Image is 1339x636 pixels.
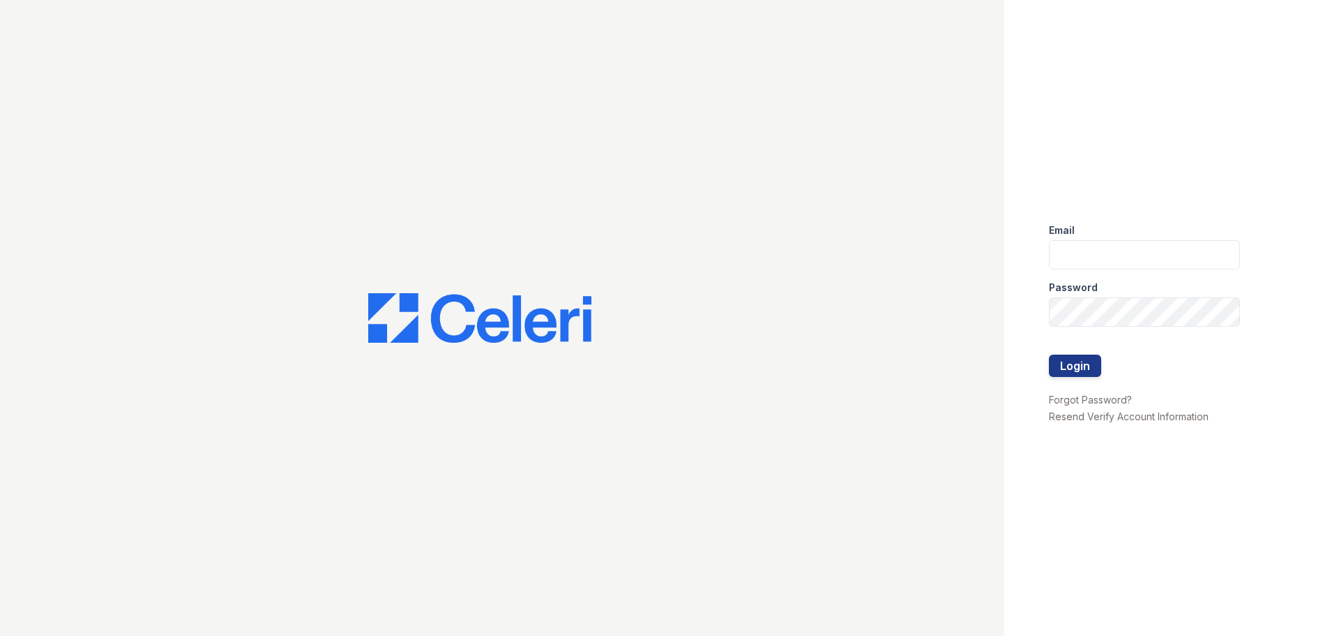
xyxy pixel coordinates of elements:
[1049,394,1132,406] a: Forgot Password?
[1049,281,1098,295] label: Password
[1049,411,1209,422] a: Resend Verify Account Information
[1049,223,1075,237] label: Email
[368,293,591,343] img: CE_Logo_Blue-a8612792a0a2168367f1c8372b55b34899dd931a85d93a1a3d3e32e68fde9ad4.png
[1049,355,1101,377] button: Login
